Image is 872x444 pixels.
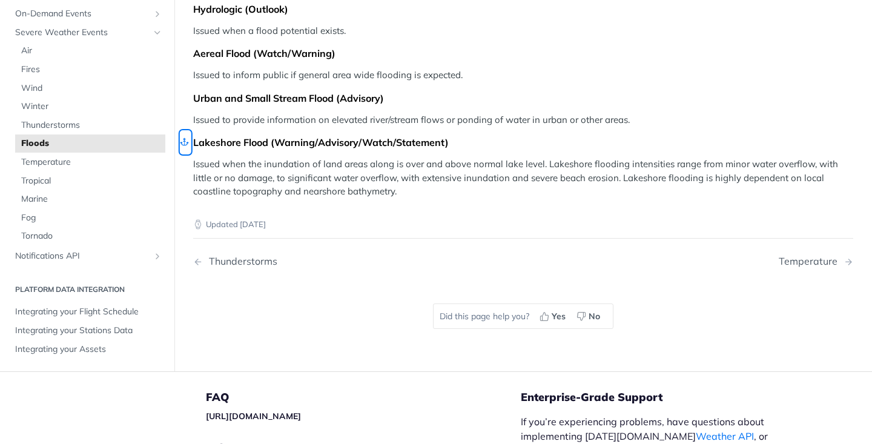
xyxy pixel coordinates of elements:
[15,135,165,153] a: Floods
[9,322,165,340] a: Integrating your Stations Data
[15,79,165,98] a: Wind
[21,156,162,168] span: Temperature
[15,228,165,246] a: Tornado
[521,390,804,405] h5: Enterprise-Grade Support
[203,256,277,267] div: Thunderstorms
[15,42,165,61] a: Air
[193,113,853,127] p: Issued to provide information on elevated river/stream flows or ponding of water in urban or othe...
[15,98,165,116] a: Winter
[15,191,165,209] a: Marine
[9,247,165,265] a: Notifications APIShow subpages for Notifications API
[15,325,162,337] span: Integrating your Stations Data
[9,303,165,322] a: Integrating your Flight Schedule
[21,119,162,131] span: Thunderstorms
[9,340,165,359] a: Integrating your Assets
[9,5,165,24] a: On-Demand EventsShow subpages for On-Demand Events
[15,250,150,262] span: Notifications API
[15,27,150,39] span: Severe Weather Events
[589,310,600,323] span: No
[21,45,162,58] span: Air
[15,172,165,190] a: Tropical
[552,310,566,323] span: Yes
[193,47,853,59] div: Aereal Flood (Watch/Warning)
[193,24,853,38] p: Issued when a flood potential exists.
[15,306,162,319] span: Integrating your Flight Schedule
[15,153,165,171] a: Temperature
[15,8,150,21] span: On-Demand Events
[779,256,853,267] a: Next Page: Temperature
[779,256,844,267] div: Temperature
[153,251,162,261] button: Show subpages for Notifications API
[193,92,853,104] div: Urban and Small Stream Flood (Advisory)
[193,244,853,279] nav: Pagination Controls
[15,209,165,227] a: Fog
[193,256,476,267] a: Previous Page: Thunderstorms
[21,175,162,187] span: Tropical
[21,64,162,76] span: Fires
[15,61,165,79] a: Fires
[696,430,754,442] a: Weather API
[193,136,853,148] div: Lakeshore Flood (Warning/Advisory/Watch/Statement)
[21,101,162,113] span: Winter
[193,68,853,82] p: Issued to inform public if general area wide flooding is expected.
[193,157,853,199] p: Issued when the inundation of land areas along is over and above normal lake level. Lakeshore flo...
[206,411,301,422] a: [URL][DOMAIN_NAME]
[206,390,521,405] h5: FAQ
[21,231,162,243] span: Tornado
[21,138,162,150] span: Floods
[21,212,162,224] span: Fog
[21,82,162,94] span: Wind
[193,219,853,231] p: Updated [DATE]
[15,343,162,356] span: Integrating your Assets
[9,285,165,296] h2: Platform DATA integration
[433,303,613,329] div: Did this page help you?
[9,24,165,42] a: Severe Weather EventsHide subpages for Severe Weather Events
[153,10,162,19] button: Show subpages for On-Demand Events
[15,116,165,134] a: Thunderstorms
[572,307,607,325] button: No
[193,3,853,15] div: Hydrologic (Outlook)
[21,194,162,206] span: Marine
[535,307,572,325] button: Yes
[180,131,190,154] a: Skip link to Lakeshore Flood (Warning/Advisory/Watch/Statement)
[153,28,162,38] button: Hide subpages for Severe Weather Events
